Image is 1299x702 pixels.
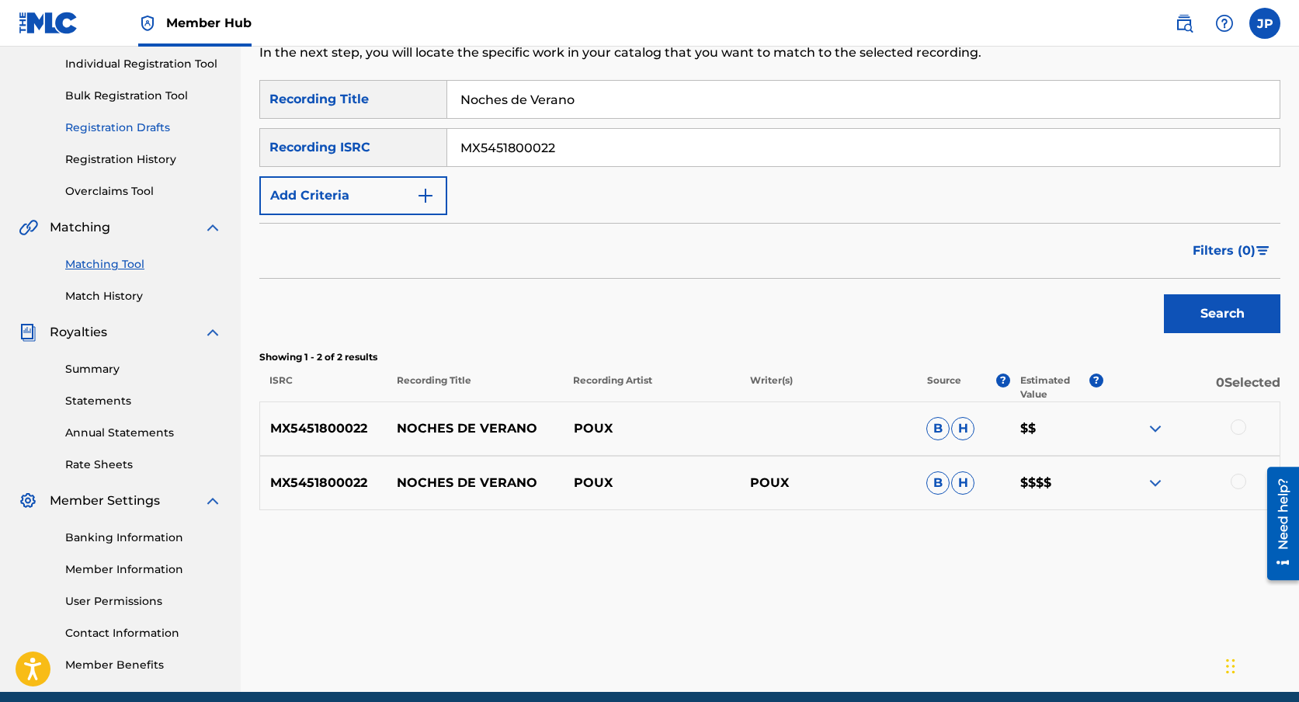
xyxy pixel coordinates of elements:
img: filter [1256,246,1269,255]
span: ? [1089,374,1103,387]
span: H [951,471,974,495]
a: Overclaims Tool [65,183,222,200]
p: Recording Title [386,374,563,401]
img: expand [203,218,222,237]
img: expand [1146,474,1165,492]
span: H [951,417,974,440]
p: NOCHES DE VERANO [387,419,563,438]
p: In the next step, you will locate the specific work in your catalog that you want to match to the... [259,43,1046,62]
a: Summary [65,361,222,377]
p: NOCHES DE VERANO [387,474,563,492]
a: User Permissions [65,593,222,610]
span: Member Hub [166,14,252,32]
img: 9d2ae6d4665cec9f34b9.svg [416,186,435,205]
iframe: Resource Center [1256,461,1299,586]
img: Member Settings [19,492,37,510]
p: MX5451800022 [260,474,387,492]
div: Arrastrar [1226,643,1235,690]
span: Member Settings [50,492,160,510]
div: User Menu [1249,8,1280,39]
img: Royalties [19,323,37,342]
iframe: Chat Widget [1221,627,1299,702]
a: Registration Drafts [65,120,222,136]
p: 0 Selected [1103,374,1280,401]
p: Estimated Value [1020,374,1089,401]
button: Filters (0) [1183,231,1280,270]
img: expand [1146,419,1165,438]
a: Statements [65,393,222,409]
p: Writer(s) [740,374,917,401]
p: POUX [740,474,916,492]
a: Banking Information [65,530,222,546]
a: Match History [65,288,222,304]
img: Matching [19,218,38,237]
p: Showing 1 - 2 of 2 results [259,350,1280,364]
a: Annual Statements [65,425,222,441]
button: Search [1164,294,1280,333]
a: Individual Registration Tool [65,56,222,72]
a: Bulk Registration Tool [65,88,222,104]
p: Source [927,374,961,401]
p: POUX [563,474,739,492]
span: B [926,417,950,440]
a: Member Information [65,561,222,578]
a: Registration History [65,151,222,168]
p: $$$$ [1009,474,1103,492]
span: ? [996,374,1010,387]
span: Filters ( 0 ) [1193,242,1256,260]
span: Matching [50,218,110,237]
p: Recording Artist [563,374,740,401]
a: Public Search [1169,8,1200,39]
p: $$ [1009,419,1103,438]
img: search [1175,14,1193,33]
a: Matching Tool [65,256,222,273]
a: Contact Information [65,625,222,641]
p: ISRC [259,374,386,401]
div: Help [1209,8,1240,39]
span: Royalties [50,323,107,342]
img: Top Rightsholder [138,14,157,33]
a: Member Benefits [65,657,222,673]
p: POUX [563,419,739,438]
form: Search Form [259,80,1280,341]
button: Add Criteria [259,176,447,215]
img: expand [203,492,222,510]
div: Widget de chat [1221,627,1299,702]
span: B [926,471,950,495]
img: help [1215,14,1234,33]
img: expand [203,323,222,342]
a: Rate Sheets [65,457,222,473]
img: MLC Logo [19,12,78,34]
p: MX5451800022 [260,419,387,438]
